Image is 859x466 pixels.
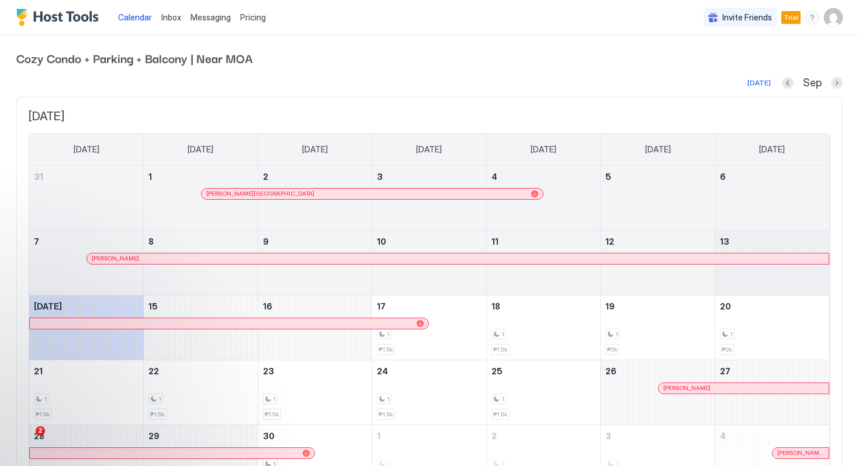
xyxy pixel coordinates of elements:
[720,431,726,441] span: 4
[29,295,143,317] a: September 14, 2025
[263,172,268,182] span: 2
[148,301,158,311] span: 15
[777,449,824,457] span: [PERSON_NAME]
[206,190,538,197] div: [PERSON_NAME][GEOGRAPHIC_DATA]
[206,190,314,197] span: [PERSON_NAME][GEOGRAPHIC_DATA]
[491,366,503,376] span: 25
[263,301,272,311] span: 16
[258,360,372,425] td: September 23, 2025
[377,172,383,182] span: 3
[148,237,154,246] span: 8
[258,166,372,231] td: September 2, 2025
[377,301,386,311] span: 17
[9,353,243,434] iframe: Intercom notifications message
[715,360,829,425] td: September 27, 2025
[240,12,266,23] span: Pricing
[263,366,274,376] span: 23
[387,395,390,403] span: 1
[372,425,486,447] a: October 1, 2025
[190,11,231,23] a: Messaging
[161,12,181,22] span: Inbox
[782,77,794,89] button: Previous month
[784,12,798,23] span: Trial
[605,301,615,311] span: 19
[715,166,829,187] a: September 6, 2025
[487,295,601,317] a: September 18, 2025
[720,366,730,376] span: 27
[29,295,144,360] td: September 14, 2025
[161,11,181,23] a: Inbox
[487,166,601,187] a: September 4, 2025
[715,360,829,382] a: September 27, 2025
[29,230,144,295] td: September 7, 2025
[372,230,487,295] td: September 10, 2025
[34,172,43,182] span: 31
[493,346,508,353] span: ₱1.5k
[302,144,328,155] span: [DATE]
[722,12,772,23] span: Invite Friends
[258,230,372,295] td: September 9, 2025
[487,231,601,252] a: September 11, 2025
[730,331,733,338] span: 1
[188,144,213,155] span: [DATE]
[805,11,819,25] div: menu
[263,431,275,441] span: 30
[759,144,785,155] span: [DATE]
[601,166,715,187] a: September 5, 2025
[519,134,568,165] a: Thursday
[715,230,829,295] td: September 13, 2025
[824,8,843,27] div: User profile
[491,172,497,182] span: 4
[34,301,62,311] span: [DATE]
[493,411,508,418] span: ₱1.5k
[258,425,372,447] a: September 30, 2025
[148,431,160,441] span: 29
[92,255,139,262] span: [PERSON_NAME]
[372,166,487,231] td: September 3, 2025
[715,231,829,252] a: September 13, 2025
[663,384,711,392] span: [PERSON_NAME]
[607,346,618,353] span: ₱2k
[29,166,143,187] a: August 31, 2025
[144,295,258,360] td: September 15, 2025
[645,144,671,155] span: [DATE]
[486,166,601,231] td: September 4, 2025
[29,425,143,447] a: September 28, 2025
[258,360,372,382] a: September 23, 2025
[663,384,824,392] div: [PERSON_NAME]
[377,366,388,376] span: 24
[715,425,829,447] a: October 4, 2025
[601,295,715,317] a: September 19, 2025
[486,230,601,295] td: September 11, 2025
[16,49,843,67] span: Cozy Condo + Parking + Balcony | Near MOA
[92,255,824,262] div: [PERSON_NAME]
[16,9,104,26] div: Host Tools Logo
[605,431,611,441] span: 3
[491,237,498,246] span: 11
[722,346,732,353] span: ₱2k
[144,166,258,187] a: September 1, 2025
[372,231,486,252] a: September 10, 2025
[148,172,152,182] span: 1
[263,237,269,246] span: 9
[190,12,231,22] span: Messaging
[118,12,152,22] span: Calendar
[747,78,771,88] div: [DATE]
[62,134,111,165] a: Sunday
[747,134,796,165] a: Saturday
[372,166,486,187] a: September 3, 2025
[487,360,601,382] a: September 25, 2025
[144,295,258,317] a: September 15, 2025
[501,331,504,338] span: 1
[144,425,258,447] a: September 29, 2025
[601,230,715,295] td: September 12, 2025
[36,426,45,436] span: 2
[715,295,829,360] td: September 20, 2025
[831,77,843,89] button: Next month
[29,109,830,124] span: [DATE]
[501,395,504,403] span: 1
[265,411,279,418] span: ₱1.5k
[486,360,601,425] td: September 25, 2025
[605,366,616,376] span: 26
[118,11,152,23] a: Calendar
